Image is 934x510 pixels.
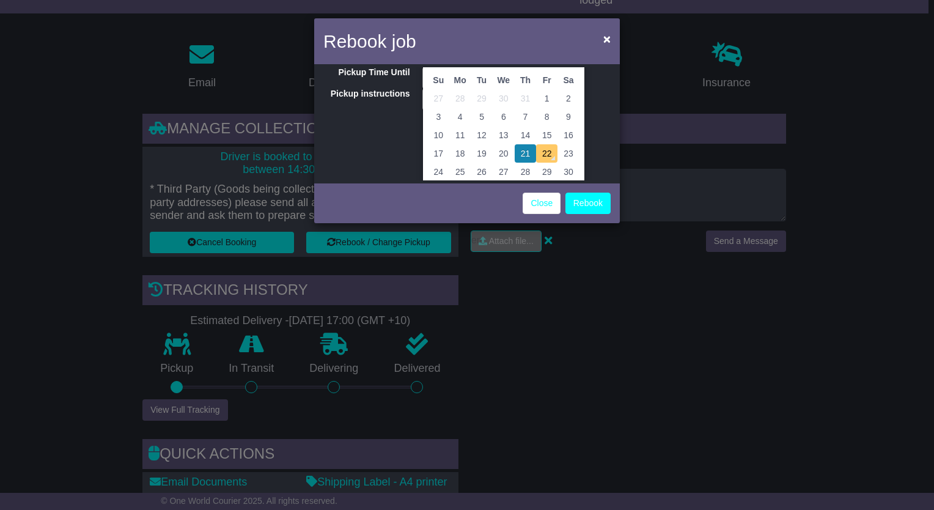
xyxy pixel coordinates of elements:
td: 28 [515,163,536,181]
td: 5 [471,108,492,126]
th: We [493,71,515,89]
td: 29 [536,163,557,181]
td: 21 [515,144,536,163]
label: Pickup Time Until [314,67,416,78]
td: 9 [557,108,579,126]
th: Su [428,71,449,89]
td: 12 [471,126,492,144]
td: 25 [449,163,471,181]
td: 28 [449,89,471,108]
td: 7 [515,108,536,126]
td: 10 [428,126,449,144]
td: 31 [515,89,536,108]
th: Th [515,71,536,89]
span: × [603,32,611,46]
td: 3 [428,108,449,126]
td: 6 [493,108,515,126]
td: 16 [557,126,579,144]
td: 2 [557,89,579,108]
td: 22 [536,144,557,163]
td: 26 [471,163,492,181]
td: 30 [557,163,579,181]
button: Close [597,26,617,51]
h4: Rebook job [323,28,416,55]
td: 27 [493,163,515,181]
td: 29 [471,89,492,108]
th: Tu [471,71,492,89]
td: 1 [536,89,557,108]
td: 19 [471,144,492,163]
td: 23 [557,144,579,163]
td: 17 [428,144,449,163]
th: Mo [449,71,471,89]
td: 15 [536,126,557,144]
th: Sa [557,71,579,89]
td: 4 [449,108,471,126]
td: 11 [449,126,471,144]
th: Fr [536,71,557,89]
td: 24 [428,163,449,181]
a: Close [523,193,561,214]
td: 30 [493,89,515,108]
td: 13 [493,126,515,144]
td: 8 [536,108,557,126]
td: 14 [515,126,536,144]
label: Pickup instructions [314,89,416,99]
button: Rebook [565,193,611,214]
td: 18 [449,144,471,163]
td: 27 [428,89,449,108]
td: 20 [493,144,515,163]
